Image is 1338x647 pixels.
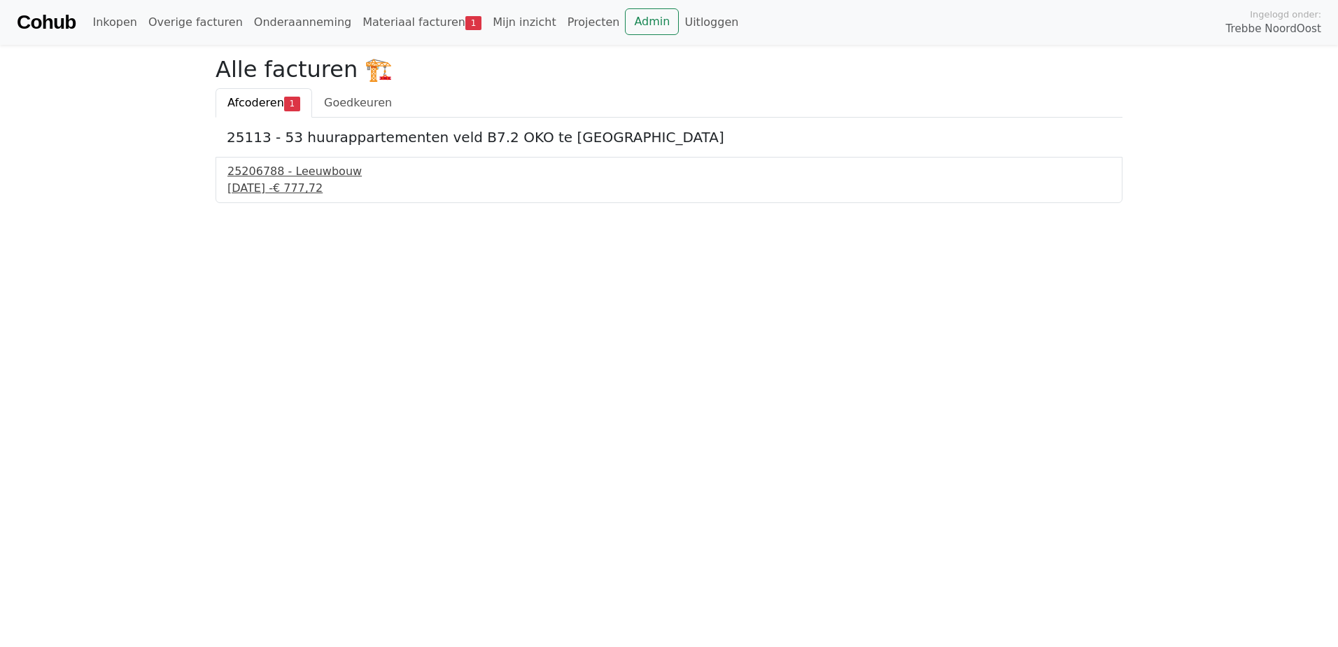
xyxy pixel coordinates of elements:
span: € 777,72 [273,181,323,195]
a: Overige facturen [143,8,248,36]
a: Cohub [17,6,76,39]
h2: Alle facturen 🏗️ [216,56,1122,83]
span: Trebbe NoordOost [1226,21,1321,37]
a: Goedkeuren [312,88,404,118]
a: Admin [625,8,679,35]
span: 1 [465,16,481,30]
a: Onderaanneming [248,8,357,36]
span: Afcoderen [227,96,284,109]
a: Inkopen [87,8,142,36]
a: Materiaal facturen1 [357,8,487,36]
a: Projecten [562,8,626,36]
a: Uitloggen [679,8,744,36]
div: [DATE] - [227,180,1111,197]
span: Goedkeuren [324,96,392,109]
div: 25206788 - Leeuwbouw [227,163,1111,180]
a: 25206788 - Leeuwbouw[DATE] -€ 777,72 [227,163,1111,197]
span: 1 [284,97,300,111]
a: Mijn inzicht [487,8,562,36]
h5: 25113 - 53 huurappartementen veld B7.2 OKO te [GEOGRAPHIC_DATA] [227,129,1111,146]
span: Ingelogd onder: [1250,8,1321,21]
a: Afcoderen1 [216,88,312,118]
